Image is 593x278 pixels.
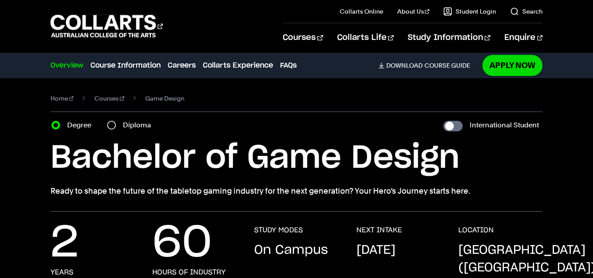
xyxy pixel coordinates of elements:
[356,242,395,259] p: [DATE]
[152,226,212,261] p: 60
[50,60,83,71] a: Overview
[504,23,543,52] a: Enquire
[482,55,543,76] a: Apply Now
[470,119,539,131] label: International Student
[168,60,196,71] a: Careers
[340,7,383,16] a: Collarts Online
[254,226,303,235] h3: STUDY MODES
[67,119,97,131] label: Degree
[356,226,402,235] h3: NEXT INTAKE
[50,185,543,197] p: Ready to shape the future of the tabletop gaming industry for the next generation? Your Hero’s Jo...
[386,61,423,69] span: Download
[145,92,184,105] span: Game Design
[203,60,273,71] a: Collarts Experience
[337,23,394,52] a: Collarts Life
[50,226,79,261] p: 2
[90,60,161,71] a: Course Information
[50,268,73,277] h3: years
[408,23,490,52] a: Study Information
[458,226,494,235] h3: LOCATION
[94,92,124,105] a: Courses
[397,7,430,16] a: About Us
[50,14,163,39] div: Go to homepage
[50,138,543,178] h1: Bachelor of Game Design
[254,242,328,259] p: On Campus
[280,60,297,71] a: FAQs
[510,7,543,16] a: Search
[50,92,74,105] a: Home
[283,23,323,52] a: Courses
[123,119,156,131] label: Diploma
[443,7,496,16] a: Student Login
[378,61,477,69] a: DownloadCourse Guide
